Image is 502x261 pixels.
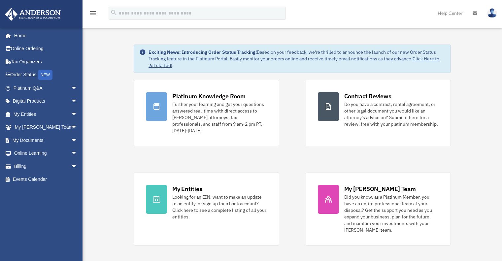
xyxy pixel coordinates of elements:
[134,173,279,245] a: My Entities Looking for an EIN, want to make an update to an entity, or sign up for a bank accoun...
[71,160,84,173] span: arrow_drop_down
[306,173,451,245] a: My [PERSON_NAME] Team Did you know, as a Platinum Member, you have an entire professional team at...
[5,147,87,160] a: Online Learningarrow_drop_down
[344,101,439,127] div: Do you have a contract, rental agreement, or other legal document you would like an attorney's ad...
[38,70,52,80] div: NEW
[5,29,84,42] a: Home
[5,68,87,82] a: Order StatusNEW
[5,134,87,147] a: My Documentsarrow_drop_down
[5,55,87,68] a: Tax Organizers
[172,92,246,100] div: Platinum Knowledge Room
[71,147,84,160] span: arrow_drop_down
[344,92,391,100] div: Contract Reviews
[89,12,97,17] a: menu
[71,108,84,121] span: arrow_drop_down
[5,95,87,108] a: Digital Productsarrow_drop_down
[5,108,87,121] a: My Entitiesarrow_drop_down
[5,121,87,134] a: My [PERSON_NAME] Teamarrow_drop_down
[89,9,97,17] i: menu
[71,95,84,108] span: arrow_drop_down
[149,49,257,55] strong: Exciting News: Introducing Order Status Tracking!
[110,9,117,16] i: search
[487,8,497,18] img: User Pic
[149,49,445,69] div: Based on your feedback, we're thrilled to announce the launch of our new Order Status Tracking fe...
[71,121,84,134] span: arrow_drop_down
[5,173,87,186] a: Events Calendar
[344,194,439,233] div: Did you know, as a Platinum Member, you have an entire professional team at your disposal? Get th...
[71,134,84,147] span: arrow_drop_down
[172,185,202,193] div: My Entities
[5,160,87,173] a: Billingarrow_drop_down
[172,194,267,220] div: Looking for an EIN, want to make an update to an entity, or sign up for a bank account? Click her...
[344,185,416,193] div: My [PERSON_NAME] Team
[172,101,267,134] div: Further your learning and get your questions answered real-time with direct access to [PERSON_NAM...
[134,80,279,146] a: Platinum Knowledge Room Further your learning and get your questions answered real-time with dire...
[5,42,87,55] a: Online Ordering
[306,80,451,146] a: Contract Reviews Do you have a contract, rental agreement, or other legal document you would like...
[3,8,63,21] img: Anderson Advisors Platinum Portal
[5,82,87,95] a: Platinum Q&Aarrow_drop_down
[149,56,439,68] a: Click Here to get started!
[71,82,84,95] span: arrow_drop_down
